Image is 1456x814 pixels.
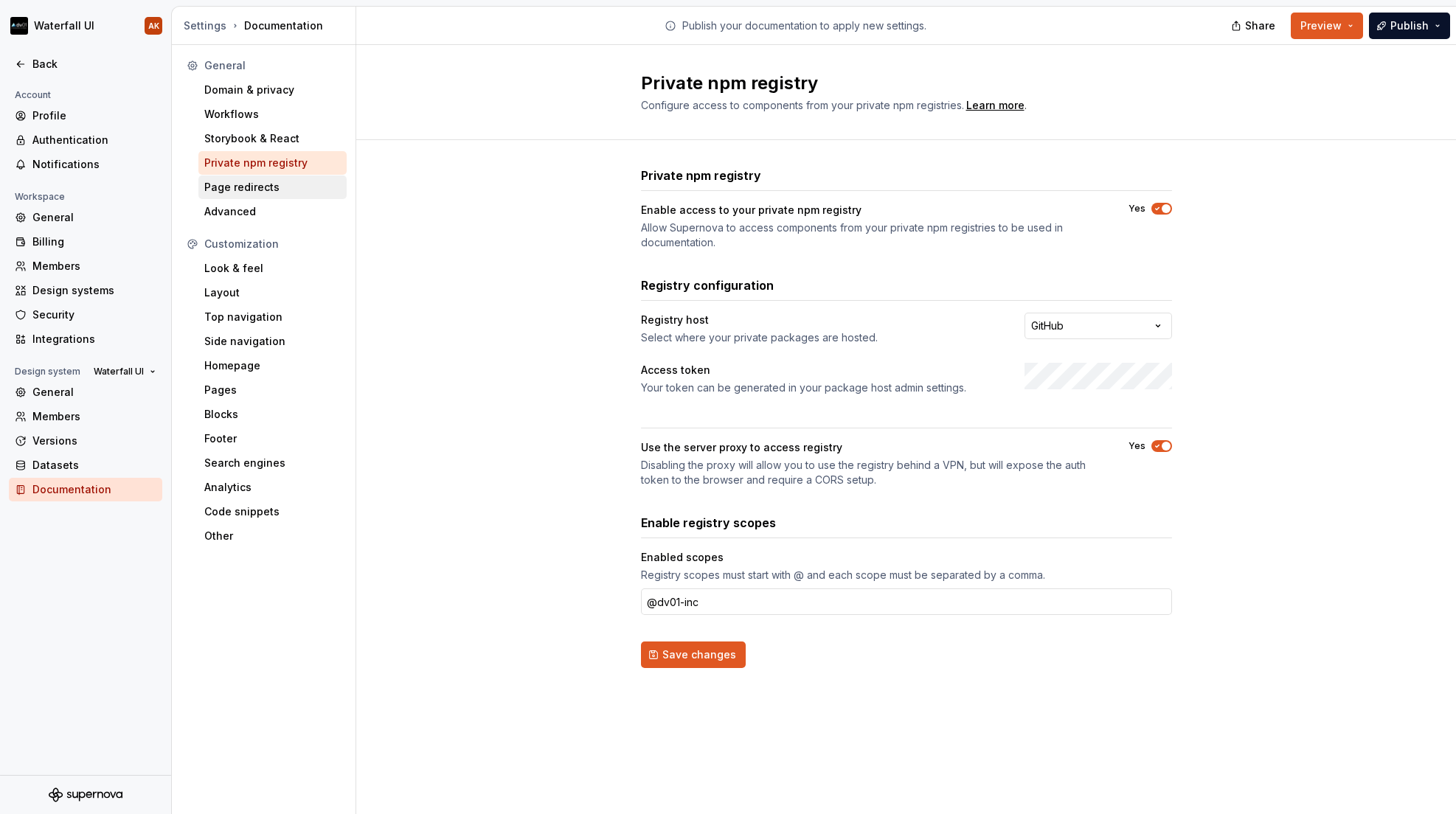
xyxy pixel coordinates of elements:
div: Back [32,57,156,72]
button: Preview [1291,13,1363,39]
span: . [964,100,1027,111]
a: Advanced [198,200,347,223]
span: Publish [1390,18,1429,33]
div: Workflows [204,107,341,122]
div: Domain & privacy [204,83,341,97]
a: Workflows [198,102,347,126]
div: Registry scopes must start with @ and each scope must be separated by a comma. [641,568,1172,582]
div: Design system [9,363,86,380]
div: Waterfall UI [34,18,94,33]
div: Integrations [32,332,156,347]
div: Profile [32,108,156,123]
button: Share [1224,13,1285,39]
div: General [204,58,341,73]
a: Profile [9,104,162,128]
a: Billing [9,230,162,254]
a: Search engines [198,451,347,475]
div: Homepage [204,358,341,373]
label: Yes [1129,203,1145,215]
a: Security [9,303,162,327]
div: Storybook & React [204,131,341,146]
div: Top navigation [204,310,341,324]
a: Analytics [198,476,347,499]
a: Footer [198,427,347,451]
img: 7a0241b0-c510-47ef-86be-6cc2f0d29437.png [10,17,28,35]
h3: Registry configuration [641,276,774,294]
a: Members [9,254,162,278]
div: Customization [204,237,341,251]
a: Code snippets [198,500,347,523]
div: Code snippets [204,504,341,519]
div: Allow Supernova to access components from your private npm registries to be used in documentation. [641,220,1102,250]
div: Billing [32,234,156,249]
a: Members [9,405,162,428]
div: Layout [204,285,341,300]
div: Datasets [32,458,156,473]
div: Analytics [204,480,341,495]
div: Disabling the proxy will allow you to use the registry behind a VPN, but will expose the auth tok... [641,458,1102,487]
div: Registry host [641,313,998,327]
div: Private npm registry [204,156,341,170]
a: Blocks [198,403,347,426]
div: Your token can be generated in your package host admin settings. [641,380,998,395]
div: Footer [204,431,341,446]
a: Datasets [9,453,162,477]
div: AK [148,20,159,32]
div: Account [9,86,57,104]
div: Pages [204,383,341,397]
a: General [9,206,162,229]
h3: Enable registry scopes [641,514,776,532]
span: Waterfall UI [94,366,144,378]
div: Access token [641,363,998,378]
p: Publish your documentation to apply new settings. [682,18,926,33]
a: Documentation [9,478,162,501]
a: Page redirects [198,175,347,199]
span: Share [1245,18,1275,33]
a: Storybook & React [198,127,347,150]
a: Other [198,524,347,548]
h2: Private npm registry [641,72,1154,95]
div: Other [204,529,341,543]
a: Side navigation [198,330,347,353]
span: Configure access to components from your private npm registries. [641,99,964,111]
a: Homepage [198,354,347,378]
button: Publish [1369,13,1450,39]
div: General [32,210,156,225]
div: Design systems [32,283,156,298]
div: Versions [32,434,156,448]
a: Layout [198,281,347,305]
button: Settings [184,18,226,33]
a: Notifications [9,153,162,176]
div: Security [32,307,156,322]
div: Enable access to your private npm registry [641,203,1102,218]
input: e.g. @acme, @acme2 [641,588,1172,615]
div: Members [32,259,156,274]
div: General [32,385,156,400]
div: Members [32,409,156,424]
a: Pages [198,378,347,402]
a: Back [9,52,162,76]
a: Learn more [966,98,1025,113]
div: Look & feel [204,261,341,276]
a: Versions [9,429,162,453]
svg: Supernova Logo [49,787,122,802]
a: Top navigation [198,305,347,329]
a: Private npm registry [198,151,347,175]
div: Documentation [32,482,156,497]
a: Authentication [9,128,162,152]
div: Notifications [32,157,156,172]
div: Blocks [204,407,341,422]
div: Page redirects [204,180,341,195]
div: Advanced [204,204,341,219]
button: Waterfall UIAK [3,10,168,42]
div: Enabled scopes [641,550,1172,565]
div: Authentication [32,133,156,147]
div: Workspace [9,188,71,206]
button: Save changes [641,641,746,668]
div: Documentation [184,18,350,33]
div: Select where your private packages are hosted. [641,330,998,345]
span: Save changes [662,647,736,662]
